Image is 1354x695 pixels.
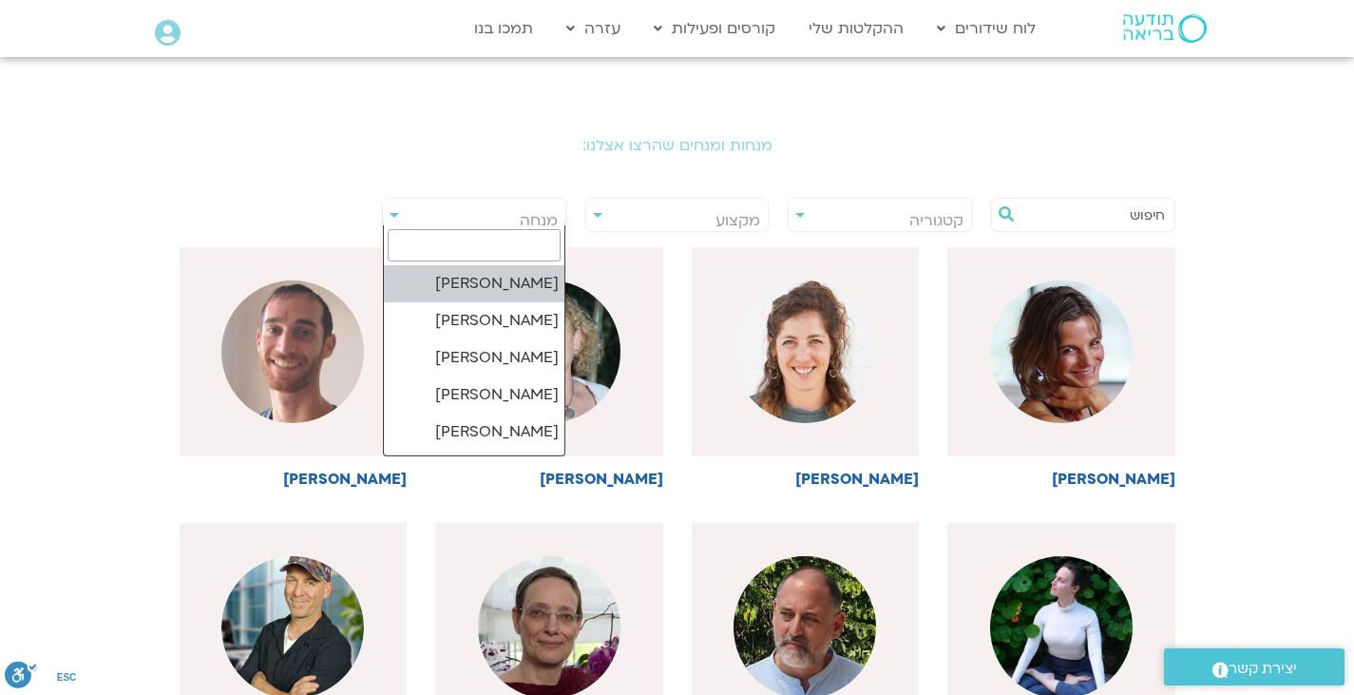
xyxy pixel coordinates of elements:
[799,10,913,47] a: ההקלטות שלי
[644,10,785,47] a: קורסים ופעילות
[384,451,564,488] li: [PERSON_NAME]
[990,280,1133,423] img: %D7%93%D7%9C%D7%99%D7%AA.jpg
[520,210,558,231] span: מנחה
[947,471,1175,488] h6: [PERSON_NAME]
[1020,199,1165,231] input: חיפוש
[384,376,564,414] li: [PERSON_NAME]
[927,10,1045,47] a: לוח שידורים
[465,10,543,47] a: תמכו בנו
[435,247,663,488] a: [PERSON_NAME]
[384,265,564,302] li: [PERSON_NAME]
[384,302,564,339] li: [PERSON_NAME]
[557,10,630,47] a: עזרה
[692,471,920,488] h6: [PERSON_NAME]
[734,280,876,423] img: %D7%90%D7%9E%D7%99%D7%9C%D7%99-%D7%92%D7%9C%D7%99%D7%A7.jpg
[1123,14,1207,43] img: תודעה בריאה
[1229,656,1297,682] span: יצירת קשר
[435,471,663,488] h6: [PERSON_NAME]
[384,414,564,451] li: [PERSON_NAME]
[909,210,963,231] span: קטגוריה
[692,247,920,488] a: [PERSON_NAME]
[715,210,760,231] span: מקצוע
[947,247,1175,488] a: [PERSON_NAME]
[1164,648,1344,685] a: יצירת קשר
[384,339,564,376] li: [PERSON_NAME]
[180,247,408,488] a: [PERSON_NAME]
[145,137,1210,154] h2: מנחות ומנחים שהרצו אצלנו:
[180,471,408,488] h6: [PERSON_NAME]
[221,280,364,423] img: %D7%92%D7%99%D7%95%D7%A8%D7%90-%D7%9E%D7%A8%D7%90%D7%A0%D7%99.jpg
